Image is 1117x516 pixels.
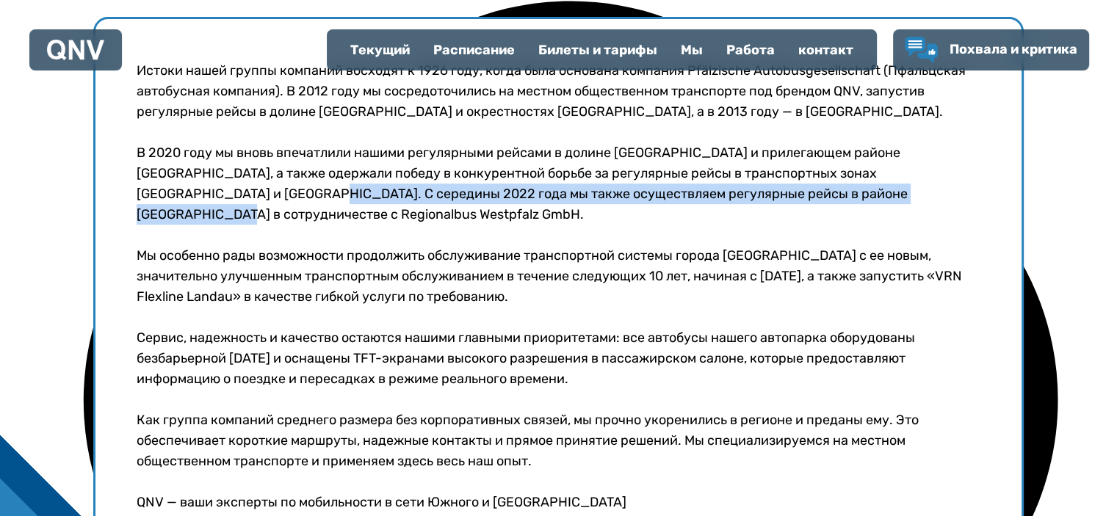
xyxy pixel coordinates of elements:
font: Текущий [350,42,410,58]
font: Работа [726,42,775,58]
font: В 2020 году мы вновь впечатлили нашими регулярными рейсами в долине [GEOGRAPHIC_DATA] и прилегающ... [137,145,908,222]
font: Мы [681,42,703,58]
font: контакт [798,42,853,58]
font: Истоки нашей группы компаний восходят к 1926 году, когда была основана компания Pfälzische Autobu... [137,62,966,120]
a: Логотип QNV [47,35,104,65]
a: Расписание [422,31,527,69]
a: Мы [669,31,715,69]
font: QNV — ваши эксперты по мобильности в сети Южного и [GEOGRAPHIC_DATA] [137,494,626,510]
font: Сервис, надежность и качество остаются нашими главными приоритетами: все автобусы нашего автопарк... [137,330,915,387]
a: Билеты и тарифы [527,31,669,69]
a: Текущий [339,31,422,69]
font: Как группа компаний среднего размера без корпоративных связей, мы прочно укоренились в регионе и ... [137,412,919,469]
font: Расписание [433,42,515,58]
font: Похвала и критика [950,41,1077,57]
a: Похвала и критика [905,37,1077,63]
img: Логотип QNV [47,40,104,60]
font: Мы особенно рады возможности продолжить обслуживание транспортной системы города [GEOGRAPHIC_DATA... [137,247,962,305]
font: Билеты и тарифы [538,42,657,58]
a: Работа [715,31,787,69]
a: контакт [787,31,865,69]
